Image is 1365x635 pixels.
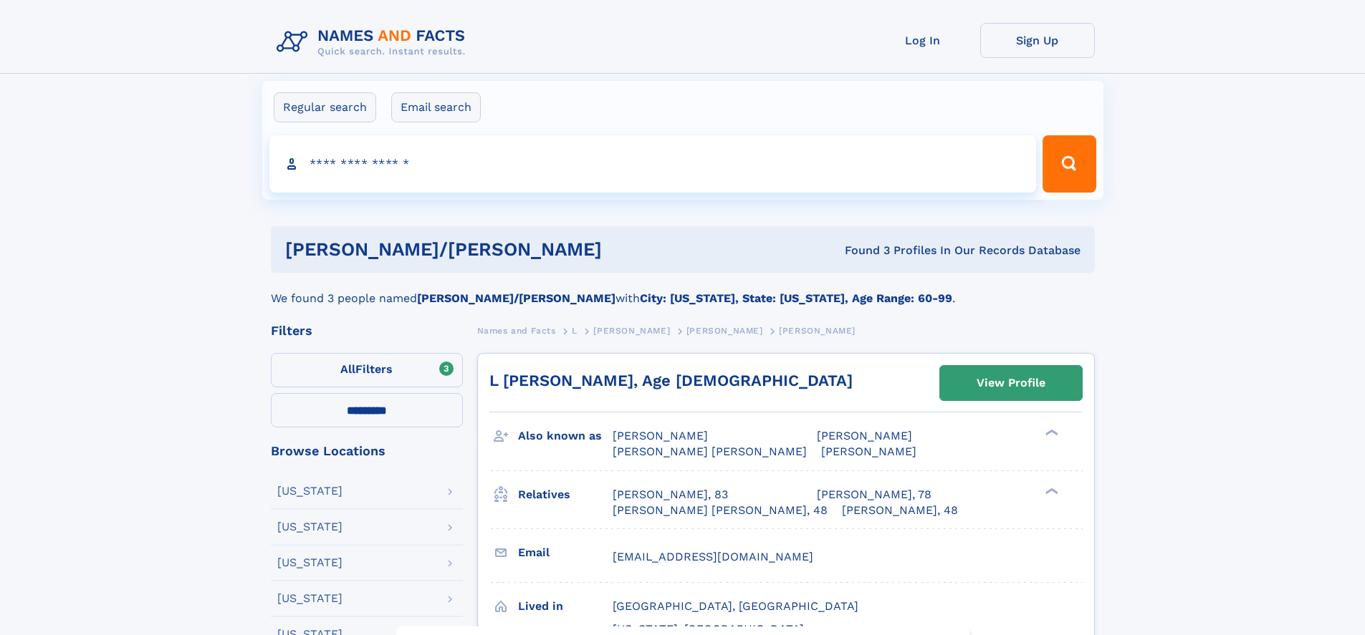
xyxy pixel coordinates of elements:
[277,593,343,604] div: [US_STATE]
[866,23,980,58] a: Log In
[817,429,912,442] span: [PERSON_NAME]
[940,366,1082,400] a: View Profile
[640,291,952,305] b: City: [US_STATE], State: [US_STATE], Age Range: 60-99
[417,291,616,305] b: [PERSON_NAME]/[PERSON_NAME]
[271,445,463,457] div: Browse Locations
[723,243,1081,258] div: Found 3 Profiles In Our Records Database
[1042,486,1059,495] div: ❯
[572,321,578,339] a: L
[977,367,1045,399] div: View Profile
[1043,135,1096,193] button: Search Button
[821,445,916,458] span: [PERSON_NAME]
[277,521,343,533] div: [US_STATE]
[686,321,763,339] a: [PERSON_NAME]
[271,273,1095,307] div: We found 3 people named with .
[1042,428,1059,437] div: ❯
[613,599,858,613] span: [GEOGRAPHIC_DATA], [GEOGRAPHIC_DATA]
[277,557,343,568] div: [US_STATE]
[518,594,613,619] h3: Lived in
[277,485,343,497] div: [US_STATE]
[518,483,613,507] h3: Relatives
[613,445,807,458] span: [PERSON_NAME] [PERSON_NAME]
[271,324,463,337] div: Filters
[779,326,856,336] span: [PERSON_NAME]
[980,23,1095,58] a: Sign Up
[817,487,931,503] a: [PERSON_NAME], 78
[842,503,958,518] a: [PERSON_NAME], 48
[274,92,376,122] label: Regular search
[613,550,813,563] span: [EMAIL_ADDRESS][DOMAIN_NAME]
[269,135,1037,193] input: search input
[489,372,853,389] a: L [PERSON_NAME], Age [DEMOGRAPHIC_DATA]
[518,424,613,448] h3: Also known as
[593,326,670,336] span: [PERSON_NAME]
[686,326,763,336] span: [PERSON_NAME]
[271,23,477,62] img: Logo Names and Facts
[572,326,578,336] span: L
[518,541,613,565] h3: Email
[613,429,708,442] span: [PERSON_NAME]
[391,92,481,122] label: Email search
[271,353,463,387] label: Filters
[613,503,828,518] a: [PERSON_NAME] [PERSON_NAME], 48
[285,241,724,258] h1: [PERSON_NAME]/[PERSON_NAME]
[477,321,556,339] a: Names and Facts
[613,487,728,503] a: [PERSON_NAME], 83
[340,362,355,376] span: All
[593,321,670,339] a: [PERSON_NAME]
